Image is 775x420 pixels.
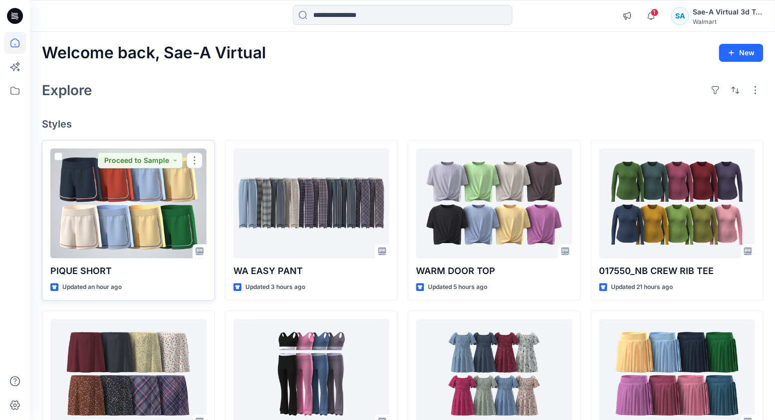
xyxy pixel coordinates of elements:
[416,148,572,258] a: WARM DOOR TOP
[245,282,305,292] p: Updated 3 hours ago
[428,282,487,292] p: Updated 5 hours ago
[599,148,755,258] a: 017550_NB CREW RIB TEE
[416,264,572,278] p: WARM DOOR TOP
[693,18,763,25] div: Walmart
[42,44,266,62] h2: Welcome back, Sae-A Virtual
[233,264,389,278] p: WA EASY PANT
[42,118,763,130] h4: Styles
[50,148,206,258] a: PIQUE SHORT
[599,264,755,278] p: 017550_NB CREW RIB TEE
[693,6,763,18] div: Sae-A Virtual 3d Team
[671,7,689,25] div: SA
[233,148,389,258] a: WA EASY PANT
[719,44,763,62] button: New
[611,282,673,292] p: Updated 21 hours ago
[50,264,206,278] p: PIQUE SHORT
[650,8,658,16] span: 1
[42,82,92,98] h2: Explore
[62,282,122,292] p: Updated an hour ago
